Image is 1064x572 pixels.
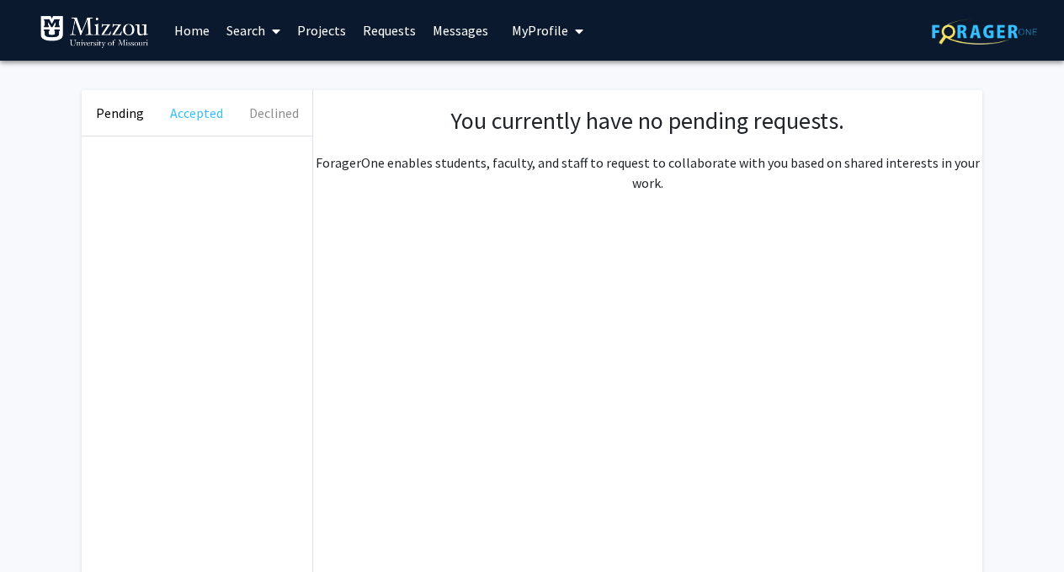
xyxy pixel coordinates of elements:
[40,15,149,49] img: University of Missouri Logo
[218,1,289,60] a: Search
[424,1,497,60] a: Messages
[932,19,1037,45] img: ForagerOne Logo
[82,90,158,136] button: Pending
[166,1,218,60] a: Home
[313,152,982,193] p: ForagerOne enables students, faculty, and staff to request to collaborate with you based on share...
[236,90,312,136] button: Declined
[330,107,966,136] h1: You currently have no pending requests.
[512,22,568,39] span: My Profile
[158,90,235,136] button: Accepted
[289,1,354,60] a: Projects
[13,496,72,559] iframe: Chat
[354,1,424,60] a: Requests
